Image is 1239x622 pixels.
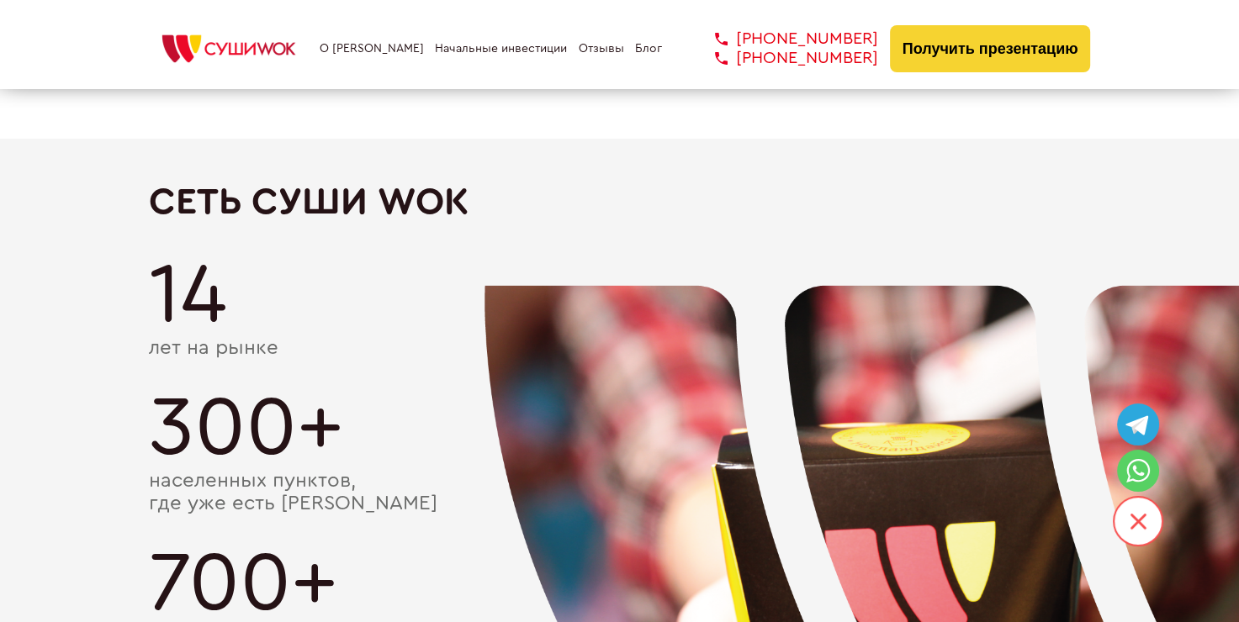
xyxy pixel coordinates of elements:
[890,25,1091,72] button: Получить презентацию
[579,42,624,55] a: Отзывы
[149,30,309,67] img: СУШИWOK
[149,336,1091,360] div: лет на рынке
[149,181,1091,224] h2: Сеть Суши Wok
[635,42,662,55] a: Блог
[149,252,1091,336] div: 14
[320,42,424,55] a: О [PERSON_NAME]
[149,385,1091,469] div: 300+
[1130,514,1146,530] svg: /svg>
[690,29,878,49] a: [PHONE_NUMBER]
[149,469,1091,515] div: населенных пунктов, где уже есть [PERSON_NAME]
[435,42,567,55] a: Начальные инвестиции
[690,49,878,68] a: [PHONE_NUMBER]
